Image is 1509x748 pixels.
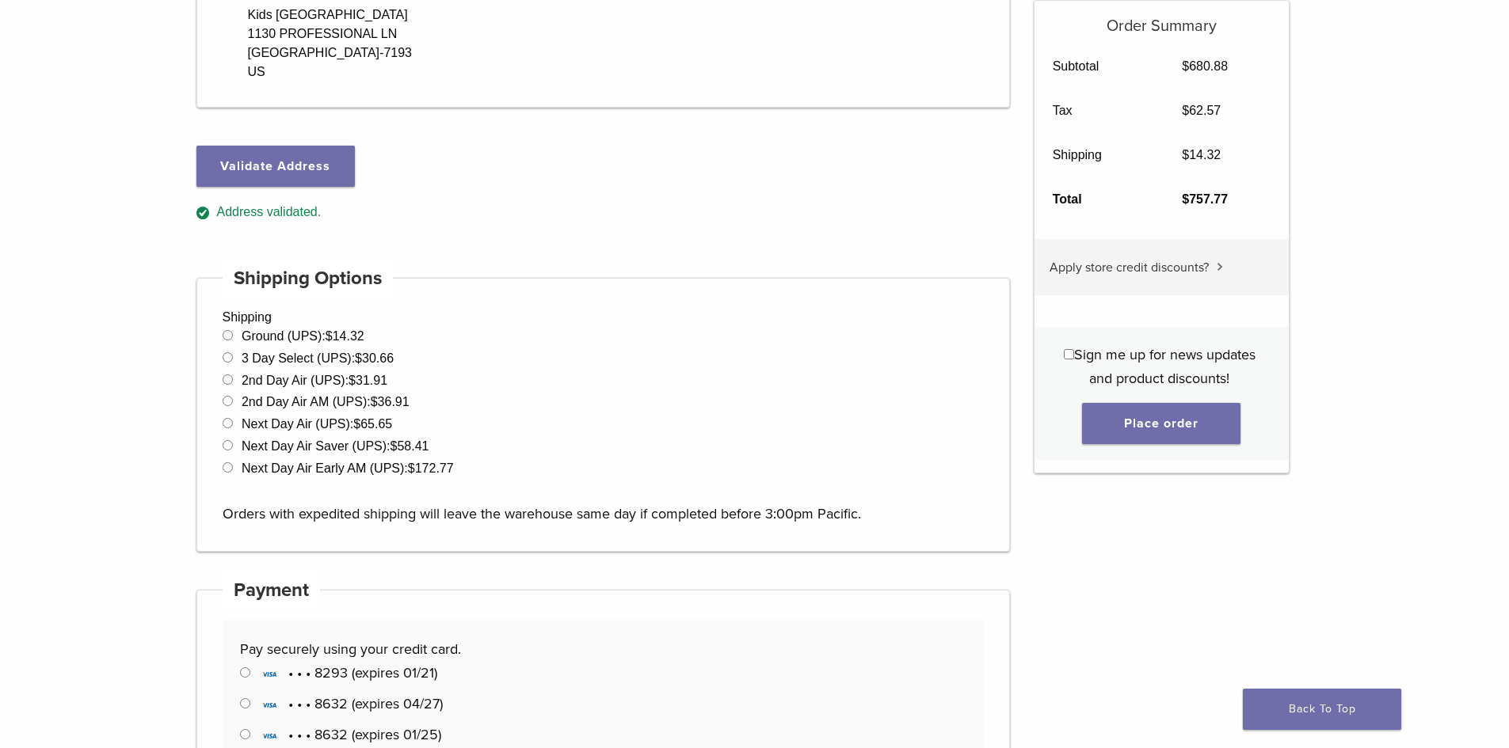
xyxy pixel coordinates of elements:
[1035,44,1164,89] th: Subtotal
[1064,349,1074,359] input: Sign me up for news updates and product discounts!
[326,329,364,343] bdi: 14.32
[1074,346,1256,387] span: Sign me up for news updates and product discounts!
[353,417,392,431] bdi: 65.65
[1182,104,1189,117] span: $
[257,695,443,712] span: • • • 8632 (expires 04/27)
[196,203,1011,222] div: Address validated.
[1050,260,1209,275] span: Apply store credit discounts?
[242,374,387,387] label: 2nd Day Air (UPS):
[196,146,355,187] button: Validate Address
[391,439,398,453] span: $
[408,461,415,475] span: $
[1182,192,1228,206] bdi: 757.77
[1035,133,1164,177] th: Shipping
[1182,59,1228,73] bdi: 680.88
[1243,689,1401,730] a: Back To Top
[1182,59,1189,73] span: $
[1182,148,1189,161] span: $
[371,395,410,408] bdi: 36.91
[223,478,985,526] p: Orders with expedited shipping will leave the warehouse same day if completed before 3:00pm Pacific.
[196,278,1011,552] div: Shipping
[355,351,362,365] span: $
[242,461,454,475] label: Next Day Air Early AM (UPS):
[1182,192,1189,206] span: $
[1035,1,1289,36] h5: Order Summary
[257,728,281,744] img: Visa
[1182,148,1221,161] bdi: 14.32
[1082,403,1240,444] button: Place order
[355,351,394,365] bdi: 30.66
[240,637,966,661] p: Pay securely using your credit card.
[242,417,392,431] label: Next Day Air (UPS):
[408,461,454,475] bdi: 172.77
[1035,89,1164,133] th: Tax
[326,329,333,343] span: $
[223,260,394,298] h4: Shipping Options
[349,374,387,387] bdi: 31.91
[1035,177,1164,222] th: Total
[242,439,429,453] label: Next Day Air Saver (UPS):
[257,666,281,682] img: Visa
[371,395,378,408] span: $
[1182,104,1221,117] bdi: 62.57
[391,439,429,453] bdi: 58.41
[223,571,321,609] h4: Payment
[242,329,364,343] label: Ground (UPS):
[257,697,281,713] img: Visa
[349,374,356,387] span: $
[1217,263,1223,271] img: caret.svg
[242,351,394,365] label: 3 Day Select (UPS):
[242,395,410,408] label: 2nd Day Air AM (UPS):
[257,664,437,682] span: • • • 8293 (expires 01/21)
[257,726,441,743] span: • • • 8632 (expires 01/25)
[353,417,360,431] span: $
